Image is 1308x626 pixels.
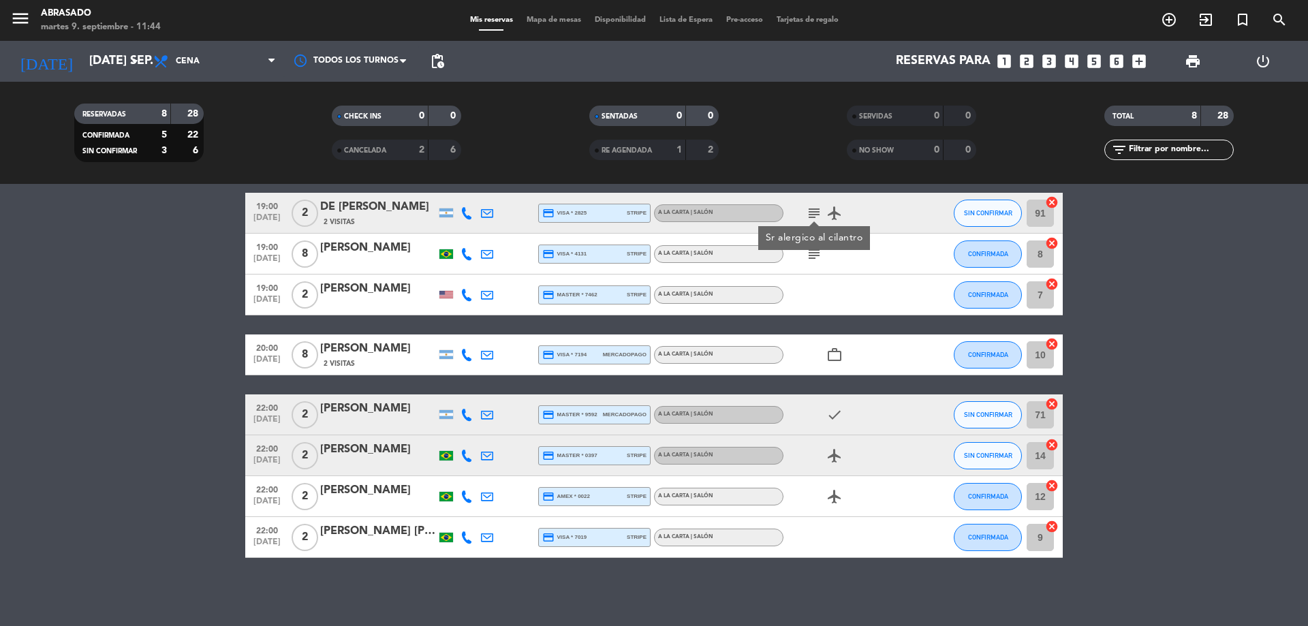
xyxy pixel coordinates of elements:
[250,198,284,213] span: 19:00
[250,456,284,471] span: [DATE]
[542,490,555,503] i: credit_card
[1198,12,1214,28] i: exit_to_app
[292,524,318,551] span: 2
[1111,142,1127,158] i: filter_list
[968,351,1008,358] span: CONFIRMADA
[187,130,201,140] strong: 22
[542,207,555,219] i: credit_card
[954,281,1022,309] button: CONFIRMADA
[250,355,284,371] span: [DATE]
[320,400,436,418] div: [PERSON_NAME]
[1185,53,1201,69] span: print
[968,291,1008,298] span: CONFIRMADA
[187,109,201,119] strong: 28
[1045,337,1059,351] i: cancel
[542,349,555,361] i: credit_card
[770,16,845,24] span: Tarjetas de regalo
[250,254,284,270] span: [DATE]
[964,411,1012,418] span: SIN CONFIRMAR
[658,493,713,499] span: A la carta | Salón
[542,289,555,301] i: credit_card
[542,409,555,421] i: credit_card
[826,347,843,363] i: work_outline
[954,483,1022,510] button: CONFIRMADA
[995,52,1013,70] i: looks_one
[1112,113,1134,120] span: TOTAL
[954,200,1022,227] button: SIN CONFIRMAR
[627,451,647,460] span: stripe
[934,145,939,155] strong: 0
[954,442,1022,469] button: SIN CONFIRMAR
[965,145,974,155] strong: 0
[1018,52,1035,70] i: looks_two
[250,339,284,355] span: 20:00
[542,248,587,260] span: visa * 4131
[250,295,284,311] span: [DATE]
[627,533,647,542] span: stripe
[658,452,713,458] span: A la carta | Salón
[320,198,436,216] div: DE [PERSON_NAME]
[1045,438,1059,452] i: cancel
[1045,397,1059,411] i: cancel
[964,452,1012,459] span: SIN CONFIRMAR
[429,53,446,69] span: pending_actions
[292,240,318,268] span: 8
[250,213,284,229] span: [DATE]
[463,16,520,24] span: Mis reservas
[676,145,682,155] strong: 1
[10,46,82,76] i: [DATE]
[954,524,1022,551] button: CONFIRMADA
[250,497,284,512] span: [DATE]
[82,132,129,139] span: CONFIRMADA
[542,450,597,462] span: master * 0397
[658,292,713,297] span: A la carta | Salón
[676,111,682,121] strong: 0
[708,111,716,121] strong: 0
[161,146,167,155] strong: 3
[10,8,31,29] i: menu
[1127,142,1233,157] input: Filtrar por nombre...
[450,111,458,121] strong: 0
[344,147,386,154] span: CANCELADA
[250,415,284,431] span: [DATE]
[176,57,200,66] span: Cena
[250,440,284,456] span: 22:00
[968,492,1008,500] span: CONFIRMADA
[1108,52,1125,70] i: looks_6
[964,209,1012,217] span: SIN CONFIRMAR
[542,248,555,260] i: credit_card
[653,16,719,24] span: Lista de Espera
[250,279,284,295] span: 19:00
[603,350,647,359] span: mercadopago
[1045,520,1059,533] i: cancel
[1045,479,1059,492] i: cancel
[419,111,424,121] strong: 0
[826,488,843,505] i: airplanemode_active
[1271,12,1288,28] i: search
[954,401,1022,428] button: SIN CONFIRMAR
[627,492,647,501] span: stripe
[708,145,716,155] strong: 2
[450,145,458,155] strong: 6
[859,147,894,154] span: NO SHOW
[250,399,284,415] span: 22:00
[934,111,939,121] strong: 0
[250,537,284,553] span: [DATE]
[968,250,1008,257] span: CONFIRMADA
[826,448,843,464] i: airplanemode_active
[292,281,318,309] span: 2
[954,240,1022,268] button: CONFIRMADA
[1130,52,1148,70] i: add_box
[954,341,1022,369] button: CONFIRMADA
[292,200,318,227] span: 2
[603,410,647,419] span: mercadopago
[292,341,318,369] span: 8
[320,239,436,257] div: [PERSON_NAME]
[1161,12,1177,28] i: add_circle_outline
[542,450,555,462] i: credit_card
[324,358,355,369] span: 2 Visitas
[719,16,770,24] span: Pre-acceso
[965,111,974,121] strong: 0
[82,148,137,155] span: SIN CONFIRMAR
[968,533,1008,541] span: CONFIRMADA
